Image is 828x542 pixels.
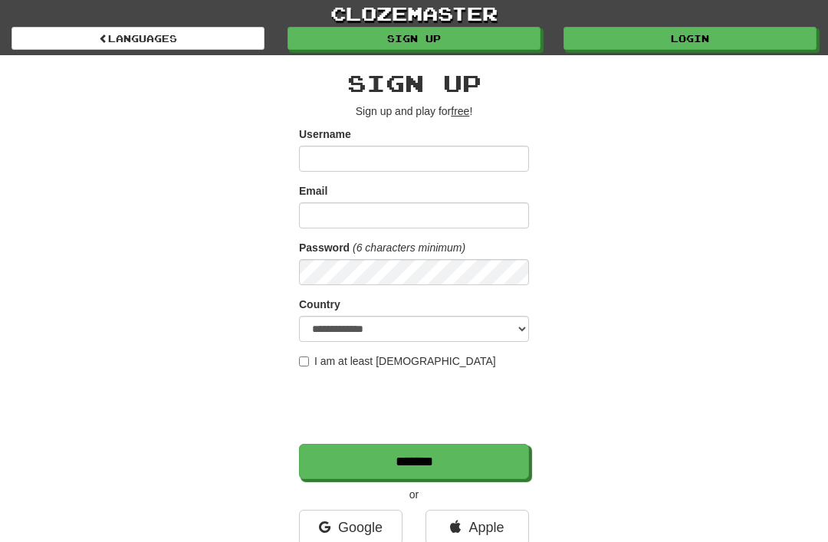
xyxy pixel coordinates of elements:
[299,376,532,436] iframe: reCAPTCHA
[11,27,264,50] a: Languages
[299,240,350,255] label: Password
[563,27,816,50] a: Login
[353,241,465,254] em: (6 characters minimum)
[287,27,540,50] a: Sign up
[299,183,327,199] label: Email
[299,297,340,312] label: Country
[299,103,529,119] p: Sign up and play for !
[299,353,496,369] label: I am at least [DEMOGRAPHIC_DATA]
[451,105,469,117] u: free
[299,487,529,502] p: or
[299,356,309,366] input: I am at least [DEMOGRAPHIC_DATA]
[299,126,351,142] label: Username
[299,71,529,96] h2: Sign up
